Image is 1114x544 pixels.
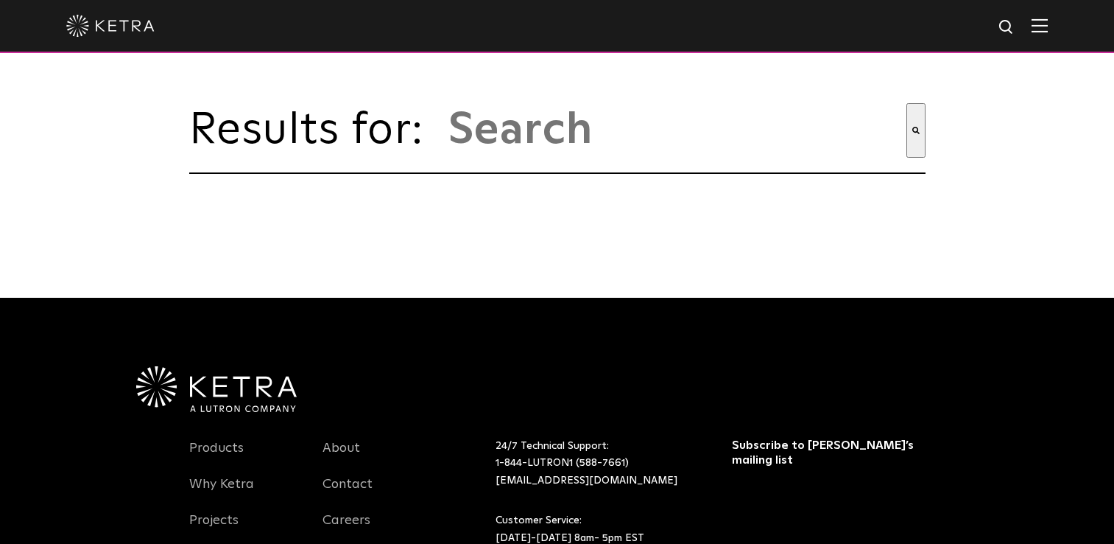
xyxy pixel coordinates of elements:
h3: Subscribe to [PERSON_NAME]’s mailing list [732,438,921,469]
img: Hamburger%20Nav.svg [1032,18,1048,32]
a: Products [189,440,244,474]
button: Search [906,103,926,158]
a: 1-844-LUTRON1 (588-7661) [496,458,629,468]
img: search icon [998,18,1016,37]
a: Contact [322,476,373,510]
span: Results for: [189,108,440,153]
a: [EMAIL_ADDRESS][DOMAIN_NAME] [496,475,677,486]
img: Ketra-aLutronCo_White_RGB [136,366,297,412]
p: 24/7 Technical Support: [496,438,695,490]
img: ketra-logo-2019-white [66,15,155,37]
a: About [322,440,360,474]
a: Why Ketra [189,476,254,510]
input: This is a search field with an auto-suggest feature attached. [447,103,906,158]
